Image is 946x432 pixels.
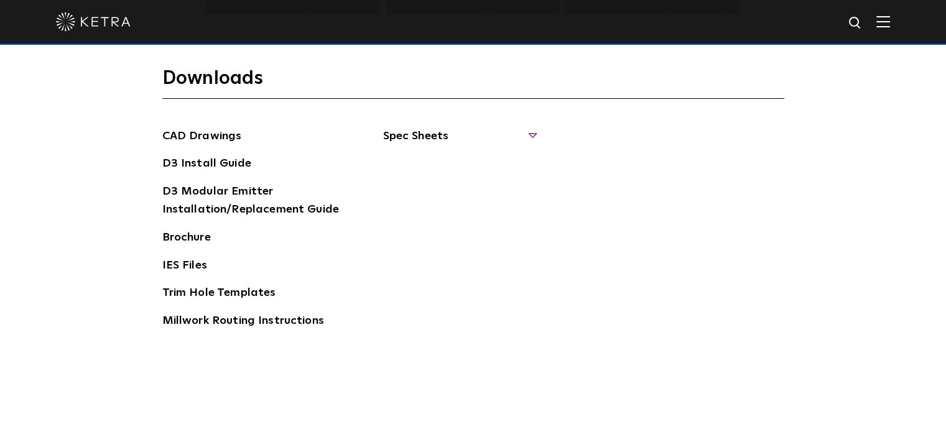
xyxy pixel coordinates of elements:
[162,183,349,221] a: D3 Modular Emitter Installation/Replacement Guide
[162,155,251,175] a: D3 Install Guide
[876,16,890,27] img: Hamburger%20Nav.svg
[162,312,324,332] a: Millwork Routing Instructions
[162,67,784,99] h3: Downloads
[848,16,863,31] img: search icon
[162,127,242,147] a: CAD Drawings
[162,229,211,249] a: Brochure
[383,127,536,155] span: Spec Sheets
[56,12,131,31] img: ketra-logo-2019-white
[162,257,207,277] a: IES Files
[162,284,276,304] a: Trim Hole Templates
